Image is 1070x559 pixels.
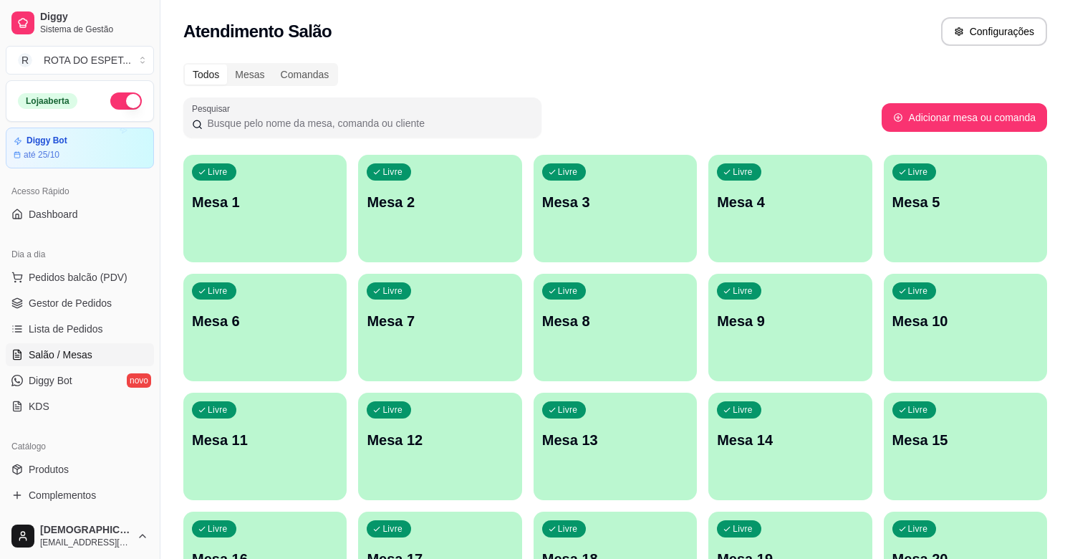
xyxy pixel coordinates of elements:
[192,102,235,115] label: Pesquisar
[542,192,688,212] p: Mesa 3
[733,404,753,416] p: Livre
[6,317,154,340] a: Lista de Pedidos
[558,166,578,178] p: Livre
[273,64,337,85] div: Comandas
[6,266,154,289] button: Pedidos balcão (PDV)
[908,166,928,178] p: Livre
[358,274,521,381] button: LivreMesa 7
[884,155,1047,262] button: LivreMesa 5
[208,166,228,178] p: Livre
[892,192,1038,212] p: Mesa 5
[29,373,72,388] span: Diggy Bot
[6,435,154,458] div: Catálogo
[6,243,154,266] div: Dia a dia
[733,285,753,297] p: Livre
[6,519,154,553] button: [DEMOGRAPHIC_DATA][EMAIL_ADDRESS][DOMAIN_NAME]
[29,488,96,502] span: Complementos
[40,524,131,537] span: [DEMOGRAPHIC_DATA]
[558,404,578,416] p: Livre
[542,430,688,450] p: Mesa 13
[183,155,347,262] button: LivreMesa 1
[708,393,872,500] button: LivreMesa 14
[717,192,863,212] p: Mesa 4
[29,399,49,414] span: KDS
[534,155,697,262] button: LivreMesa 3
[29,322,103,336] span: Lista de Pedidos
[44,53,131,67] div: ROTA DO ESPET ...
[367,311,513,331] p: Mesa 7
[534,274,697,381] button: LivreMesa 8
[208,285,228,297] p: Livre
[183,274,347,381] button: LivreMesa 6
[382,404,403,416] p: Livre
[358,393,521,500] button: LivreMesa 12
[6,128,154,168] a: Diggy Botaté 25/10
[29,207,78,221] span: Dashboard
[192,311,338,331] p: Mesa 6
[717,430,863,450] p: Mesa 14
[6,395,154,418] a: KDS
[882,103,1047,132] button: Adicionar mesa ou comanda
[908,285,928,297] p: Livre
[6,180,154,203] div: Acesso Rápido
[708,274,872,381] button: LivreMesa 9
[717,311,863,331] p: Mesa 9
[208,523,228,535] p: Livre
[558,523,578,535] p: Livre
[892,311,1038,331] p: Mesa 10
[941,17,1047,46] button: Configurações
[708,155,872,262] button: LivreMesa 4
[29,296,112,310] span: Gestor de Pedidos
[884,274,1047,381] button: LivreMesa 10
[382,285,403,297] p: Livre
[40,537,131,548] span: [EMAIL_ADDRESS][DOMAIN_NAME]
[40,24,148,35] span: Sistema de Gestão
[183,20,332,43] h2: Atendimento Salão
[183,393,347,500] button: LivreMesa 11
[24,149,59,161] article: até 25/10
[367,192,513,212] p: Mesa 2
[382,523,403,535] p: Livre
[110,92,142,110] button: Alterar Status
[367,430,513,450] p: Mesa 12
[29,462,69,477] span: Produtos
[203,116,533,130] input: Pesquisar
[892,430,1038,450] p: Mesa 15
[227,64,272,85] div: Mesas
[18,53,32,67] span: R
[6,6,154,40] a: DiggySistema de Gestão
[29,348,92,362] span: Salão / Mesas
[208,404,228,416] p: Livre
[6,343,154,366] a: Salão / Mesas
[733,166,753,178] p: Livre
[382,166,403,178] p: Livre
[192,430,338,450] p: Mesa 11
[6,484,154,507] a: Complementos
[908,523,928,535] p: Livre
[733,523,753,535] p: Livre
[18,93,77,109] div: Loja aberta
[26,135,67,146] article: Diggy Bot
[6,46,154,75] button: Select a team
[908,404,928,416] p: Livre
[6,458,154,481] a: Produtos
[534,393,697,500] button: LivreMesa 13
[6,203,154,226] a: Dashboard
[40,11,148,24] span: Diggy
[358,155,521,262] button: LivreMesa 2
[6,292,154,315] a: Gestor de Pedidos
[29,270,127,285] span: Pedidos balcão (PDV)
[6,369,154,392] a: Diggy Botnovo
[558,285,578,297] p: Livre
[884,393,1047,500] button: LivreMesa 15
[192,192,338,212] p: Mesa 1
[185,64,227,85] div: Todos
[542,311,688,331] p: Mesa 8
